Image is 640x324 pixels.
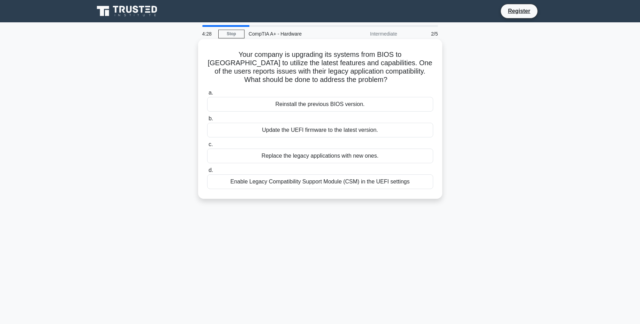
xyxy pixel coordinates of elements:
span: c. [209,141,213,147]
span: d. [209,167,213,173]
div: Enable Legacy Compatibility Support Module (CSM) in the UEFI settings [207,174,433,189]
div: Reinstall the previous BIOS version. [207,97,433,112]
a: Stop [218,30,244,38]
div: Replace the legacy applications with new ones. [207,149,433,163]
h5: Your company is upgrading its systems from BIOS to [GEOGRAPHIC_DATA] to utilize the latest featur... [206,50,434,84]
a: Register [504,7,534,15]
div: 2/5 [401,27,442,41]
div: CompTIA A+ - Hardware [244,27,340,41]
span: b. [209,115,213,121]
span: a. [209,90,213,96]
div: 4:28 [198,27,218,41]
div: Update the UEFI firmware to the latest version. [207,123,433,137]
div: Intermediate [340,27,401,41]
